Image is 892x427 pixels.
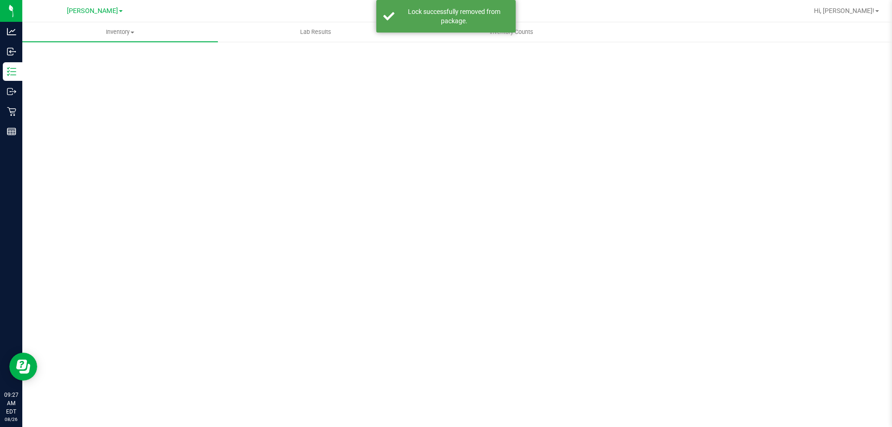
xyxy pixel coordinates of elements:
[400,7,509,26] div: Lock successfully removed from package.
[7,67,16,76] inline-svg: Inventory
[218,22,413,42] a: Lab Results
[7,107,16,116] inline-svg: Retail
[67,7,118,15] span: [PERSON_NAME]
[4,391,18,416] p: 09:27 AM EDT
[814,7,874,14] span: Hi, [PERSON_NAME]!
[7,27,16,36] inline-svg: Analytics
[7,47,16,56] inline-svg: Inbound
[288,28,344,36] span: Lab Results
[22,28,218,36] span: Inventory
[4,416,18,423] p: 08/26
[22,22,218,42] a: Inventory
[7,127,16,136] inline-svg: Reports
[9,353,37,381] iframe: Resource center
[7,87,16,96] inline-svg: Outbound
